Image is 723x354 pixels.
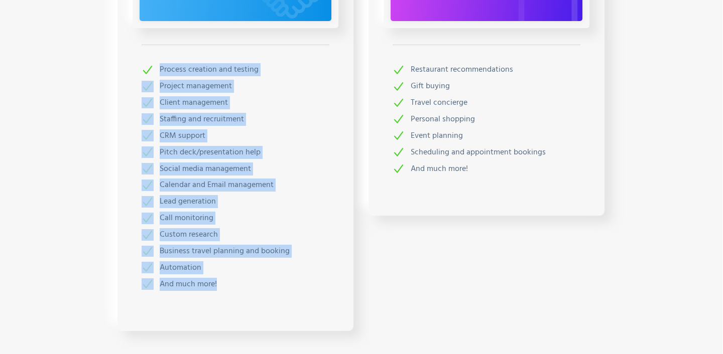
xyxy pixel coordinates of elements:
[160,164,251,174] div: Social media management
[411,131,463,141] div: Event planning
[411,98,467,108] div: Travel concierge
[160,279,217,289] div: And much more!
[160,180,274,190] div: Calendar and Email management
[160,197,216,207] div: Lead generation
[411,164,468,174] div: And much more!
[160,98,228,108] div: Client management
[160,263,201,273] div: Automation
[160,230,218,240] div: Custom research
[160,147,261,157] div: Pitch deck/presentation help
[160,114,244,124] div: Staffing and recruitment
[160,213,213,223] div: Call monitoring
[160,246,290,256] div: Business travel planning and booking
[673,304,711,342] iframe: Drift Widget Chat Controller
[160,81,232,91] div: Project management
[411,147,546,157] div: Scheduling and appointment bookings
[411,81,450,91] div: Gift buying
[160,65,259,75] div: Process creation and testing
[160,131,205,141] div: CRM support
[411,65,513,75] div: Restaurant recommendations
[411,114,475,124] div: Personal shopping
